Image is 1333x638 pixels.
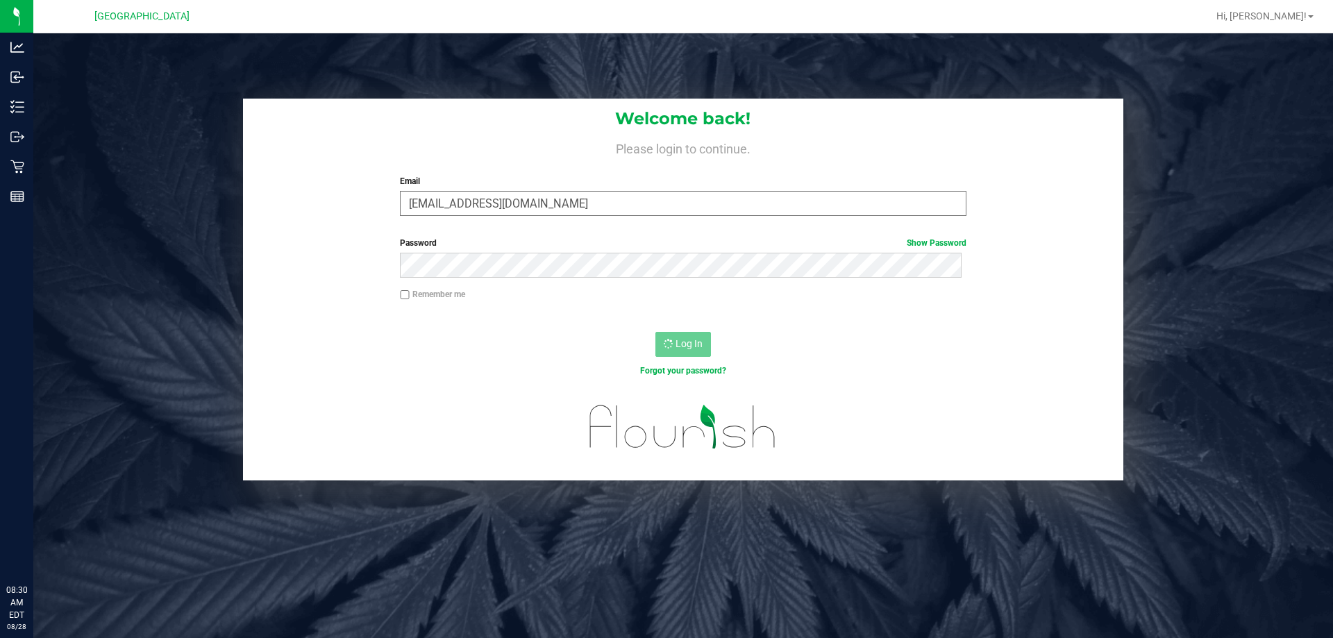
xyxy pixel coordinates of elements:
[400,290,410,300] input: Remember me
[10,160,24,174] inline-svg: Retail
[1216,10,1307,22] span: Hi, [PERSON_NAME]!
[400,288,465,301] label: Remember me
[94,10,190,22] span: [GEOGRAPHIC_DATA]
[400,175,966,187] label: Email
[640,366,726,376] a: Forgot your password?
[10,40,24,54] inline-svg: Analytics
[6,621,27,632] p: 08/28
[10,190,24,203] inline-svg: Reports
[907,238,966,248] a: Show Password
[10,100,24,114] inline-svg: Inventory
[676,338,703,349] span: Log In
[10,130,24,144] inline-svg: Outbound
[400,238,437,248] span: Password
[243,110,1123,128] h1: Welcome back!
[10,70,24,84] inline-svg: Inbound
[573,392,793,462] img: flourish_logo.svg
[243,139,1123,156] h4: Please login to continue.
[655,332,711,357] button: Log In
[6,584,27,621] p: 08:30 AM EDT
